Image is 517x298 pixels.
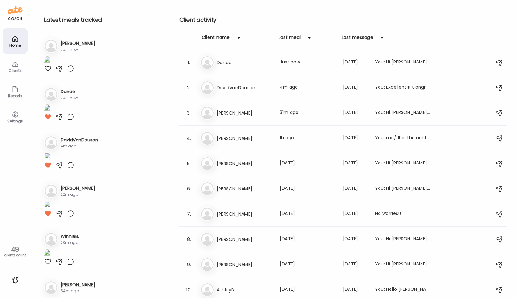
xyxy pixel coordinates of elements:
[217,235,272,243] h3: [PERSON_NAME]
[179,15,507,25] h2: Client activity
[280,160,335,167] div: [DATE]
[61,88,78,95] h3: Danae
[185,84,193,92] div: 2.
[343,160,367,167] div: [DATE]
[375,134,431,142] div: You: mg/dL is the right choice, I am not sure why it is giving me different numbers
[185,235,193,243] div: 8.
[44,153,50,161] img: images%2FaH2RMbG7gUSKjNeGIWE0r2Uo9bk1%2Fpf6cv3iW6hR2GtQnnZeF%2FIuCG88dIDQu1k24i6J4F_1080
[280,109,335,117] div: 31m ago
[375,84,431,92] div: You: Excellent!!! Congrats!
[343,286,367,294] div: [DATE]
[61,47,95,52] div: Just now
[280,235,335,243] div: [DATE]
[45,185,57,197] img: bg-avatar-default.svg
[61,137,98,143] h3: DavidVanDeusen
[280,84,335,92] div: 4m ago
[343,59,367,66] div: [DATE]
[279,34,301,44] div: Last meal
[217,286,272,294] h3: AshleyD.
[201,233,214,246] img: bg-avatar-default.svg
[375,59,431,66] div: You: Hi [PERSON_NAME]! Just sending you a quick message to let you know that your data from the n...
[44,201,50,210] img: images%2FPwXOUG2Ou3S5GU6VFDz5V1EyW272%2F4PKMtzpoofrHArBxri8V%2FJjVJTEsxq7jrFh6r81j5_1080
[280,210,335,218] div: [DATE]
[343,235,367,243] div: [DATE]
[217,160,272,167] h3: [PERSON_NAME]
[201,208,214,220] img: bg-avatar-default.svg
[61,40,95,47] h3: [PERSON_NAME]
[375,286,431,294] div: You: Hello [PERSON_NAME], Just a reminder to send us pictures of your meals so we can give you fe...
[8,16,22,21] div: coach
[61,192,95,197] div: 22m ago
[45,88,57,101] img: bg-avatar-default.svg
[45,233,57,246] img: bg-avatar-default.svg
[280,185,335,193] div: [DATE]
[217,210,272,218] h3: [PERSON_NAME]
[45,40,57,52] img: bg-avatar-default.svg
[201,157,214,170] img: bg-avatar-default.svg
[61,240,79,246] div: 23m ago
[185,210,193,218] div: 7.
[375,160,431,167] div: You: Hi [PERSON_NAME]! Just sending a friendly reminder to take photos of your meals, thank you!
[45,281,57,294] img: bg-avatar-default.svg
[280,59,335,66] div: Just now
[2,246,28,253] div: 49
[375,235,431,243] div: You: Hi [PERSON_NAME], no it is not comparable. This bar is higher in protein and carbohydrates, ...
[217,185,272,193] h3: [PERSON_NAME]
[201,283,214,296] img: bg-avatar-default.svg
[217,109,272,117] h3: [PERSON_NAME]
[201,81,214,94] img: bg-avatar-default.svg
[44,249,50,258] img: images%2FCwVmBAurA3hVDyX7zFMjR08vqvc2%2FegRQZ2DTxunLcto39tKM%2Fv9nGLtpzFob271l1yPwZ_1080
[185,185,193,193] div: 6.
[185,134,193,142] div: 4.
[61,282,95,288] h3: [PERSON_NAME]
[4,43,26,47] div: Home
[185,109,193,117] div: 3.
[44,56,50,65] img: images%2FEQF0lNx2D9MvxETZ27iei7D27TD3%2FaPnb5WtZWXxZ3jHMRn3l%2FWbdAr7tSxjy2xyGDCkin_1080
[280,261,335,268] div: [DATE]
[375,261,431,268] div: You: Hi [PERSON_NAME]! Just reaching out to touch base. If you would like to meet on Zoom, just g...
[61,288,95,294] div: 54m ago
[217,261,272,268] h3: [PERSON_NAME]
[44,15,156,25] h2: Latest meals tracked
[185,286,193,294] div: 10.
[280,134,335,142] div: 1h ago
[343,185,367,193] div: [DATE]
[342,34,373,44] div: Last message
[185,160,193,167] div: 5.
[343,134,367,142] div: [DATE]
[61,143,98,149] div: 4m ago
[4,94,26,98] div: Reports
[375,185,431,193] div: You: Hi [PERSON_NAME], are you currently having one meal per day or is there a second meal?
[343,109,367,117] div: [DATE]
[201,132,214,145] img: bg-avatar-default.svg
[44,104,50,113] img: images%2F9HBKZMAjsQgjWYw0dDklNQEIjOI2%2FKncnkU88WeD7C8r68WTJ%2FMdsIHc3GVjDV5XXoXotM_1080
[375,109,431,117] div: You: Hi [PERSON_NAME], I looked up the Elysium vitamins. Matter, which is the brain aging one, ha...
[185,261,193,268] div: 9.
[2,253,28,258] div: clients count
[8,5,23,15] img: ate
[61,95,78,101] div: Just now
[201,258,214,271] img: bg-avatar-default.svg
[343,261,367,268] div: [DATE]
[4,69,26,73] div: Clients
[61,185,95,192] h3: [PERSON_NAME]
[4,119,26,123] div: Settings
[201,182,214,195] img: bg-avatar-default.svg
[201,107,214,119] img: bg-avatar-default.svg
[343,84,367,92] div: [DATE]
[280,286,335,294] div: [DATE]
[45,136,57,149] img: bg-avatar-default.svg
[202,34,230,44] div: Client name
[217,59,272,66] h3: Danae
[61,233,79,240] h3: WinnieB.
[217,134,272,142] h3: [PERSON_NAME]
[343,210,367,218] div: [DATE]
[201,56,214,69] img: bg-avatar-default.svg
[217,84,272,92] h3: DavidVanDeusen
[185,59,193,66] div: 1.
[375,210,431,218] div: No worries!!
